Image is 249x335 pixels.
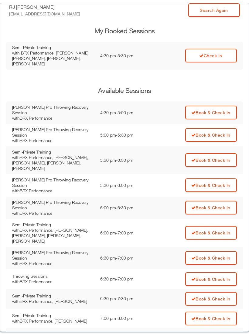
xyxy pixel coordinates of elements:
[12,200,94,211] div: [PERSON_NAME] Pro Throwing Recovery Session
[6,86,243,95] h3: Available Sessions
[97,269,154,289] td: 6:30 pm - 7:00 pm
[97,42,154,70] td: 4:30 pm - 5:30 pm
[12,279,94,284] div: with BRX Performance
[12,318,94,324] div: with BRX Performance, [PERSON_NAME]
[97,289,154,309] td: 6:30 pm - 7:30 pm
[12,313,94,318] div: Semi-Private Training
[185,201,237,214] a: Book & Check In
[97,124,154,146] td: 5:00 pm - 5:30 pm
[12,274,94,279] div: Throwing Sessions
[97,219,154,247] td: 6:00 pm - 7:00 pm
[185,292,237,306] a: Book & Check In
[12,115,94,121] div: with BRX Performance
[185,178,237,192] a: Book & Check In
[12,104,94,115] div: [PERSON_NAME] Pro Throwing Recovery Session
[97,174,154,197] td: 5:30 pm - 6:00 pm
[97,101,154,124] td: 4:30 pm - 5:00 pm
[12,177,94,188] div: [PERSON_NAME] Pro Throwing Recovery Session
[12,293,94,299] div: Semi-Private Training
[12,155,94,171] div: with BRX Performance, [PERSON_NAME], [PERSON_NAME], [PERSON_NAME], [PERSON_NAME]
[185,272,237,286] a: Book & Check In
[12,45,94,50] div: Semi-Private Training
[185,226,237,240] a: Book & Check In
[185,49,237,62] a: Check In
[12,222,94,227] div: Semi-Private Training
[188,3,240,17] a: Search Again
[12,227,94,244] div: with BRX Performance, [PERSON_NAME], [PERSON_NAME], [PERSON_NAME], [PERSON_NAME]
[97,197,154,219] td: 6:00 pm - 6:30 pm
[12,138,94,143] div: with BRX Performance
[97,309,154,328] td: 7:00 pm - 8:00 pm
[12,188,94,194] div: with BRX Performance
[185,312,237,325] a: Book & Check In
[9,3,80,17] label: RJ [PERSON_NAME]
[97,247,154,269] td: 6:30 pm - 7:00 pm
[12,127,94,138] div: [PERSON_NAME] Pro Throwing Recovery Session
[185,251,237,265] a: Book & Check In
[97,146,154,174] td: 5:30 pm - 6:30 pm
[185,128,237,142] a: Book & Check In
[185,106,237,119] a: Book & Check In
[12,149,94,155] div: Semi-Private Training
[12,211,94,216] div: with BRX Performance
[12,50,94,67] div: with BRX Performance, [PERSON_NAME], [PERSON_NAME], [PERSON_NAME], [PERSON_NAME]
[9,11,80,17] div: [EMAIL_ADDRESS][DOMAIN_NAME]
[185,153,237,167] a: Book & Check In
[12,250,94,261] div: [PERSON_NAME] Pro Throwing Recovery Session
[12,299,94,304] div: with BRX Performance, [PERSON_NAME]
[6,26,243,36] h3: My Booked Sessions
[12,261,94,266] div: with BRX Performance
